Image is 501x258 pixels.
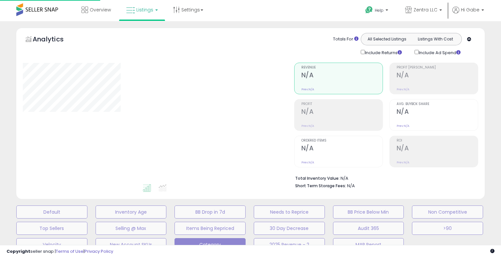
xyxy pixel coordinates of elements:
button: Velocity [16,238,87,251]
button: All Selected Listings [363,35,411,43]
button: BB Price Below Min [333,205,404,219]
button: Selling @ Max [96,222,167,235]
small: Prev: N/A [301,124,314,128]
button: Listings With Cost [411,35,460,43]
div: Include Returns [356,49,410,56]
button: 30 Day Decrease [254,222,325,235]
h2: N/A [301,71,383,80]
span: ROI [397,139,478,143]
a: Help [360,1,395,21]
small: Prev: N/A [301,160,314,164]
span: N/A [347,183,355,189]
a: Terms of Use [56,248,83,254]
li: N/A [295,174,473,182]
button: Audit 365 [333,222,404,235]
button: Items Being Repriced [175,222,246,235]
small: Prev: N/A [397,160,409,164]
small: Prev: N/A [397,87,409,91]
span: Overview [90,7,111,13]
span: Profit [PERSON_NAME] [397,66,478,69]
i: Get Help [365,6,373,14]
div: seller snap | | [7,249,113,255]
button: Category [175,238,246,251]
span: Listings [136,7,153,13]
div: Totals For [333,36,358,42]
small: Prev: N/A [397,124,409,128]
h2: N/A [301,108,383,117]
div: Include Ad Spend [410,49,471,56]
span: Help [375,8,384,13]
span: Revenue [301,66,383,69]
button: New Account SKUs [96,238,167,251]
b: Total Inventory Value: [295,175,340,181]
button: Non Competitive [412,205,483,219]
h2: N/A [397,71,478,80]
button: MAP Report [333,238,404,251]
b: Short Term Storage Fees: [295,183,346,189]
small: Prev: N/A [301,87,314,91]
button: >90 [412,222,483,235]
button: Inventory Age [96,205,167,219]
strong: Copyright [7,248,30,254]
a: Hi Gabe [452,7,484,21]
button: Default [16,205,87,219]
span: Profit [301,102,383,106]
h2: N/A [301,144,383,153]
span: Avg. Buybox Share [397,102,478,106]
span: Ordered Items [301,139,383,143]
span: Zentra LLC [414,7,437,13]
span: Hi Gabe [461,7,479,13]
button: Needs to Reprice [254,205,325,219]
h2: N/A [397,108,478,117]
button: BB Drop in 7d [175,205,246,219]
button: Top Sellers [16,222,87,235]
h2: N/A [397,144,478,153]
button: 2025 Revenue - 2 [254,238,325,251]
a: Privacy Policy [84,248,113,254]
h5: Analytics [33,35,76,45]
